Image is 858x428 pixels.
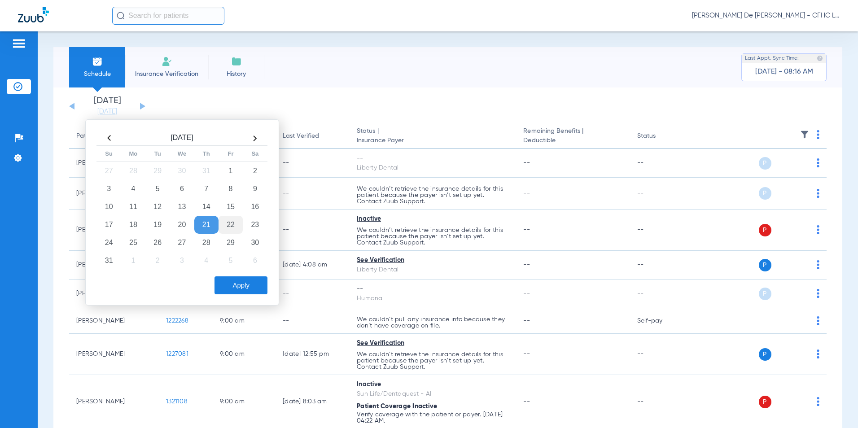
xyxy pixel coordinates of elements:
[80,96,134,116] li: [DATE]
[759,187,771,200] span: P
[759,396,771,408] span: P
[357,339,509,348] div: See Verification
[630,124,691,149] th: Status
[76,70,118,79] span: Schedule
[523,290,530,297] span: --
[215,70,258,79] span: History
[630,334,691,375] td: --
[276,251,350,280] td: [DATE] 4:08 AM
[357,284,509,294] div: --
[357,265,509,275] div: Liberty Dental
[817,55,823,61] img: last sync help info
[76,131,152,141] div: Patient Name
[112,7,224,25] input: Search for patients
[523,262,530,268] span: --
[69,334,159,375] td: [PERSON_NAME]
[516,124,630,149] th: Remaining Benefits |
[69,308,159,334] td: [PERSON_NAME]
[692,11,840,20] span: [PERSON_NAME] De [PERSON_NAME] - CFHC Lake Wales Dental
[357,380,509,389] div: Inactive
[357,389,509,399] div: Sun Life/Dentaquest - AI
[357,294,509,303] div: Humana
[350,124,516,149] th: Status |
[630,280,691,308] td: --
[817,397,819,406] img: group-dot-blue.svg
[523,227,530,233] span: --
[162,56,172,67] img: Manual Insurance Verification
[283,131,342,141] div: Last Verified
[630,251,691,280] td: --
[357,351,509,370] p: We couldn’t retrieve the insurance details for this patient because the payer isn’t set up yet. C...
[276,334,350,375] td: [DATE] 12:55 PM
[76,131,116,141] div: Patient Name
[745,54,799,63] span: Last Appt. Sync Time:
[523,136,622,145] span: Deductible
[630,308,691,334] td: Self-pay
[759,259,771,271] span: P
[166,351,188,357] span: 1227081
[817,189,819,198] img: group-dot-blue.svg
[166,318,188,324] span: 1222268
[12,38,26,49] img: hamburger-icon
[759,224,771,236] span: P
[213,308,276,334] td: 9:00 AM
[276,210,350,251] td: --
[759,157,771,170] span: P
[523,160,530,166] span: --
[817,316,819,325] img: group-dot-blue.svg
[357,403,437,410] span: Patient Coverage Inactive
[283,131,319,141] div: Last Verified
[523,318,530,324] span: --
[357,186,509,205] p: We couldn’t retrieve the insurance details for this patient because the payer isn’t set up yet. C...
[817,289,819,298] img: group-dot-blue.svg
[357,214,509,224] div: Inactive
[276,149,350,178] td: --
[800,130,809,139] img: filter.svg
[276,308,350,334] td: --
[755,67,813,76] span: [DATE] - 08:16 AM
[214,276,267,294] button: Apply
[276,178,350,210] td: --
[817,158,819,167] img: group-dot-blue.svg
[630,210,691,251] td: --
[357,136,509,145] span: Insurance Payer
[357,154,509,163] div: --
[523,398,530,405] span: --
[80,107,134,116] a: [DATE]
[630,178,691,210] td: --
[166,398,188,405] span: 1321108
[121,131,243,146] th: [DATE]
[630,149,691,178] td: --
[357,256,509,265] div: See Verification
[357,163,509,173] div: Liberty Dental
[276,280,350,308] td: --
[92,56,103,67] img: Schedule
[817,260,819,269] img: group-dot-blue.svg
[18,7,49,22] img: Zuub Logo
[817,225,819,234] img: group-dot-blue.svg
[357,316,509,329] p: We couldn’t pull any insurance info because they don’t have coverage on file.
[817,130,819,139] img: group-dot-blue.svg
[117,12,125,20] img: Search Icon
[132,70,201,79] span: Insurance Verification
[759,288,771,300] span: P
[357,411,509,424] p: Verify coverage with the patient or payer. [DATE] 04:22 AM.
[231,56,242,67] img: History
[523,190,530,197] span: --
[213,334,276,375] td: 9:00 AM
[759,348,771,361] span: P
[523,351,530,357] span: --
[357,227,509,246] p: We couldn’t retrieve the insurance details for this patient because the payer isn’t set up yet. C...
[817,349,819,358] img: group-dot-blue.svg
